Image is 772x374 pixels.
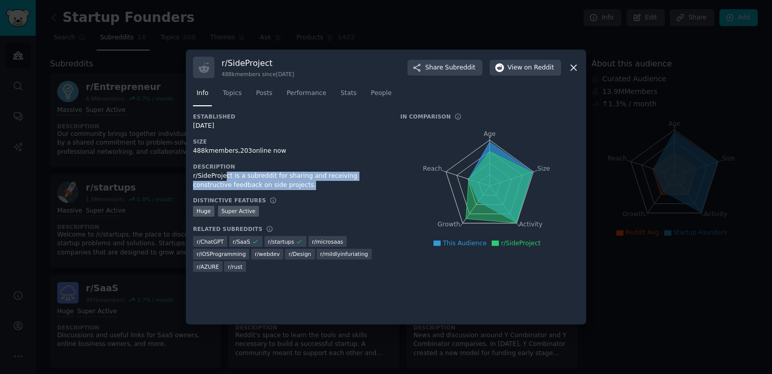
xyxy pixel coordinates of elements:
span: This Audience [443,240,487,247]
a: Performance [283,85,330,106]
tspan: Reach [423,165,442,172]
div: 488k members, 203 online now [193,147,386,156]
h3: Related Subreddits [193,225,262,232]
span: View [508,63,554,73]
span: Performance [286,89,326,98]
button: Viewon Reddit [490,60,561,76]
span: Info [197,89,208,98]
span: r/SideProject [501,240,541,247]
span: Subreddit [445,63,475,73]
a: Info [193,85,212,106]
h3: In Comparison [400,113,451,120]
a: Posts [252,85,276,106]
tspan: Age [484,130,496,137]
span: r/ microsaas [312,238,343,245]
div: Super Active [218,206,259,217]
span: Topics [223,89,242,98]
span: r/ ChatGPT [197,238,224,245]
span: People [371,89,392,98]
a: Topics [219,85,245,106]
div: [DATE] [193,122,386,131]
span: r/ webdev [255,250,280,258]
h3: Description [193,163,386,170]
tspan: Growth [438,221,460,228]
span: r/ AZURE [197,263,219,270]
h3: r/ SideProject [222,58,294,68]
tspan: Size [537,165,550,172]
h3: Established [193,113,386,120]
span: r/ mildlyinfuriating [320,250,368,258]
span: on Reddit [524,63,554,73]
span: Stats [341,89,356,98]
tspan: Activity [519,221,543,228]
div: 488k members since [DATE] [222,71,294,78]
span: r/ Design [288,250,311,258]
button: ShareSubreddit [407,60,482,76]
span: r/ rust [228,263,242,270]
span: Share [425,63,475,73]
span: r/ startups [268,238,294,245]
a: Stats [337,85,360,106]
div: r/SideProject is a subreddit for sharing and receiving constructive feedback on side projects. [193,172,386,190]
a: People [367,85,395,106]
span: r/ iOSProgramming [197,250,246,258]
h3: Distinctive Features [193,197,266,204]
div: Huge [193,206,214,217]
span: r/ SaaS [233,238,250,245]
h3: Size [193,138,386,145]
span: Posts [256,89,272,98]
